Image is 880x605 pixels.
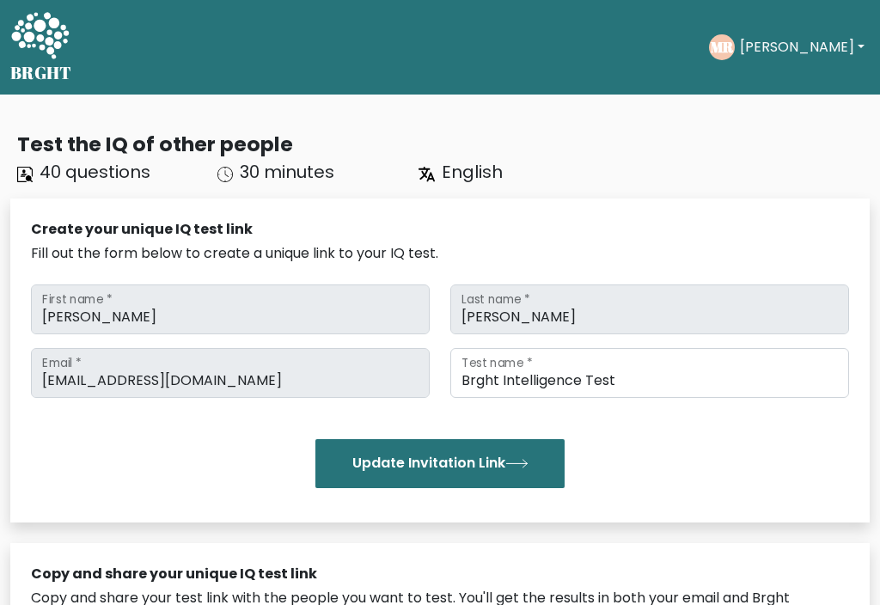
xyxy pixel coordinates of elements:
[31,219,849,240] div: Create your unique IQ test link
[711,37,734,57] text: MR
[450,284,849,334] input: Last name
[31,348,430,398] input: Email
[17,129,870,159] div: Test the IQ of other people
[10,7,72,88] a: BRGHT
[735,36,870,58] button: [PERSON_NAME]
[315,439,565,487] button: Update Invitation Link
[450,348,849,398] input: Test name
[31,564,849,584] div: Copy and share your unique IQ test link
[442,160,503,184] span: English
[10,63,72,83] h5: BRGHT
[31,243,849,264] div: Fill out the form below to create a unique link to your IQ test.
[31,284,430,334] input: First name
[240,160,334,184] span: 30 minutes
[40,160,150,184] span: 40 questions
